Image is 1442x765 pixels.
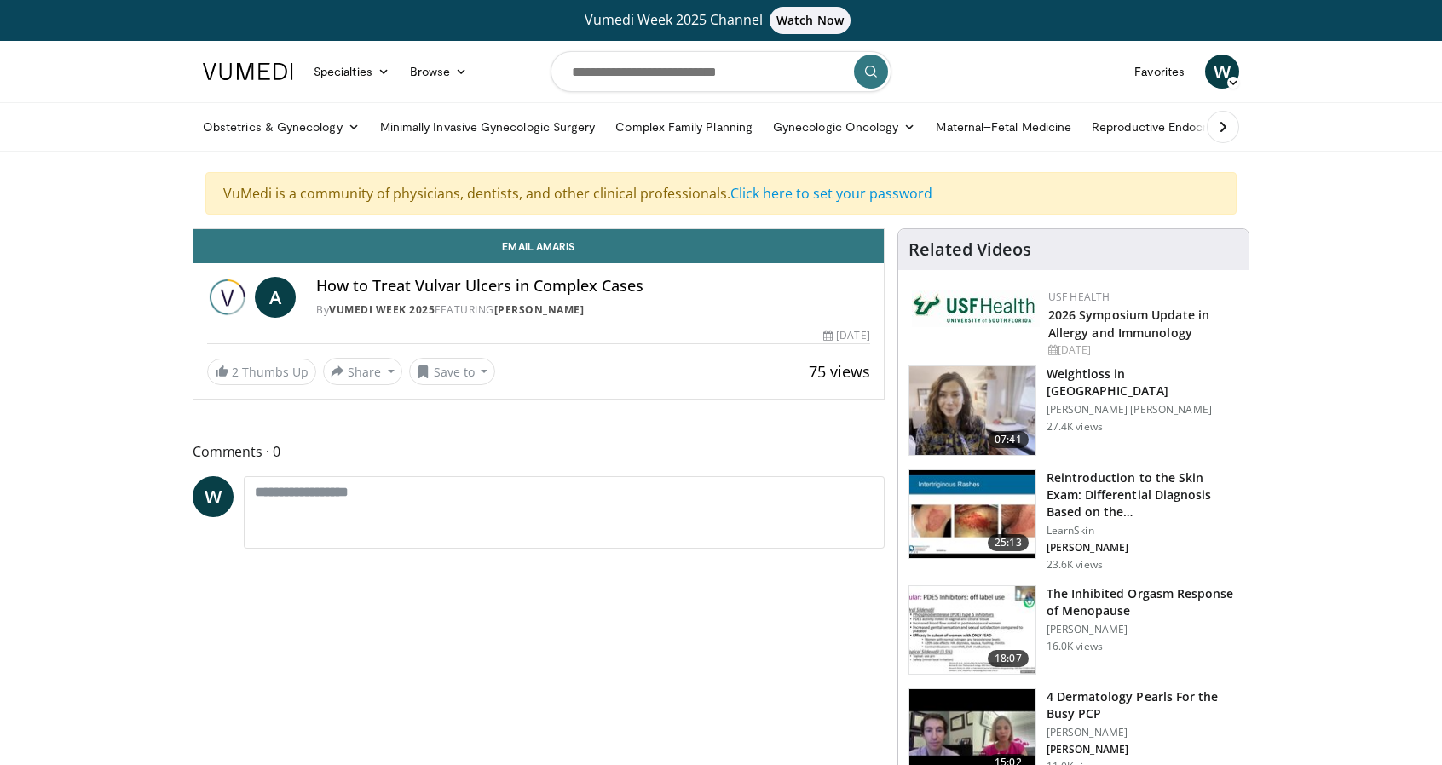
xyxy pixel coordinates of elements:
a: Browse [400,55,478,89]
a: 2 Thumbs Up [207,359,316,385]
a: Vumedi Week 2025 ChannelWatch Now [205,7,1237,34]
span: 25:13 [988,534,1029,551]
img: 6ba8804a-8538-4002-95e7-a8f8012d4a11.png.150x105_q85_autocrop_double_scale_upscale_version-0.2.jpg [912,290,1040,327]
span: Comments 0 [193,440,885,463]
div: [DATE] [1048,342,1235,358]
a: Reproductive Endocrinology & [MEDICAL_DATA] [1081,110,1367,144]
h3: Weightloss in [GEOGRAPHIC_DATA] [1047,365,1238,400]
a: 18:07 The Inhibited Orgasm Response of Menopause [PERSON_NAME] 16.0K views [908,585,1238,676]
p: 16.0K views [1047,640,1103,653]
p: [PERSON_NAME] [1047,726,1238,739]
a: Click here to set your password [730,184,932,203]
img: 283c0f17-5e2d-42ba-a87c-168d447cdba4.150x105_q85_crop-smart_upscale.jpg [909,586,1035,675]
a: [PERSON_NAME] [494,302,585,317]
p: [PERSON_NAME] [PERSON_NAME] [1047,403,1238,417]
h3: 4 Dermatology Pearls For the Busy PCP [1047,688,1238,722]
a: USF Health [1048,290,1110,304]
button: Save to [409,358,496,385]
p: [PERSON_NAME] [1047,743,1238,756]
a: Maternal–Fetal Medicine [926,110,1081,144]
a: 25:13 Reintroduction to the Skin Exam: Differential Diagnosis Based on the… LearnSkin [PERSON_NAM... [908,469,1238,572]
h3: Reintroduction to the Skin Exam: Differential Diagnosis Based on the… [1047,469,1238,521]
p: 23.6K views [1047,558,1103,572]
a: W [1205,55,1239,89]
img: 022c50fb-a848-4cac-a9d8-ea0906b33a1b.150x105_q85_crop-smart_upscale.jpg [909,470,1035,559]
span: 75 views [809,361,870,382]
button: Share [323,358,402,385]
a: W [193,476,234,517]
a: 07:41 Weightloss in [GEOGRAPHIC_DATA] [PERSON_NAME] [PERSON_NAME] 27.4K views [908,365,1238,456]
span: 2 [232,364,239,380]
span: 18:07 [988,650,1029,667]
a: Obstetrics & Gynecology [193,110,370,144]
a: 2026 Symposium Update in Allergy and Immunology [1048,307,1209,341]
h3: The Inhibited Orgasm Response of Menopause [1047,585,1238,619]
p: [PERSON_NAME] [1047,623,1238,636]
p: [PERSON_NAME] [1047,541,1238,555]
a: Complex Family Planning [605,110,763,144]
img: Vumedi Week 2025 [207,277,248,318]
p: LearnSkin [1047,524,1238,538]
a: Minimally Invasive Gynecologic Surgery [370,110,606,144]
a: Gynecologic Oncology [763,110,926,144]
img: 9983fed1-7565-45be-8934-aef1103ce6e2.150x105_q85_crop-smart_upscale.jpg [909,366,1035,455]
div: By FEATURING [316,302,870,318]
a: A [255,277,296,318]
div: VuMedi is a community of physicians, dentists, and other clinical professionals. [205,172,1237,215]
span: 07:41 [988,431,1029,448]
a: Specialties [303,55,400,89]
a: Email Amaris [193,229,884,263]
div: [DATE] [823,328,869,343]
img: VuMedi Logo [203,63,293,80]
a: Favorites [1124,55,1195,89]
span: Watch Now [770,7,851,34]
p: 27.4K views [1047,420,1103,434]
a: Vumedi Week 2025 [329,302,435,317]
input: Search topics, interventions [551,51,891,92]
h4: How to Treat Vulvar Ulcers in Complex Cases [316,277,870,296]
h4: Related Videos [908,239,1031,260]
